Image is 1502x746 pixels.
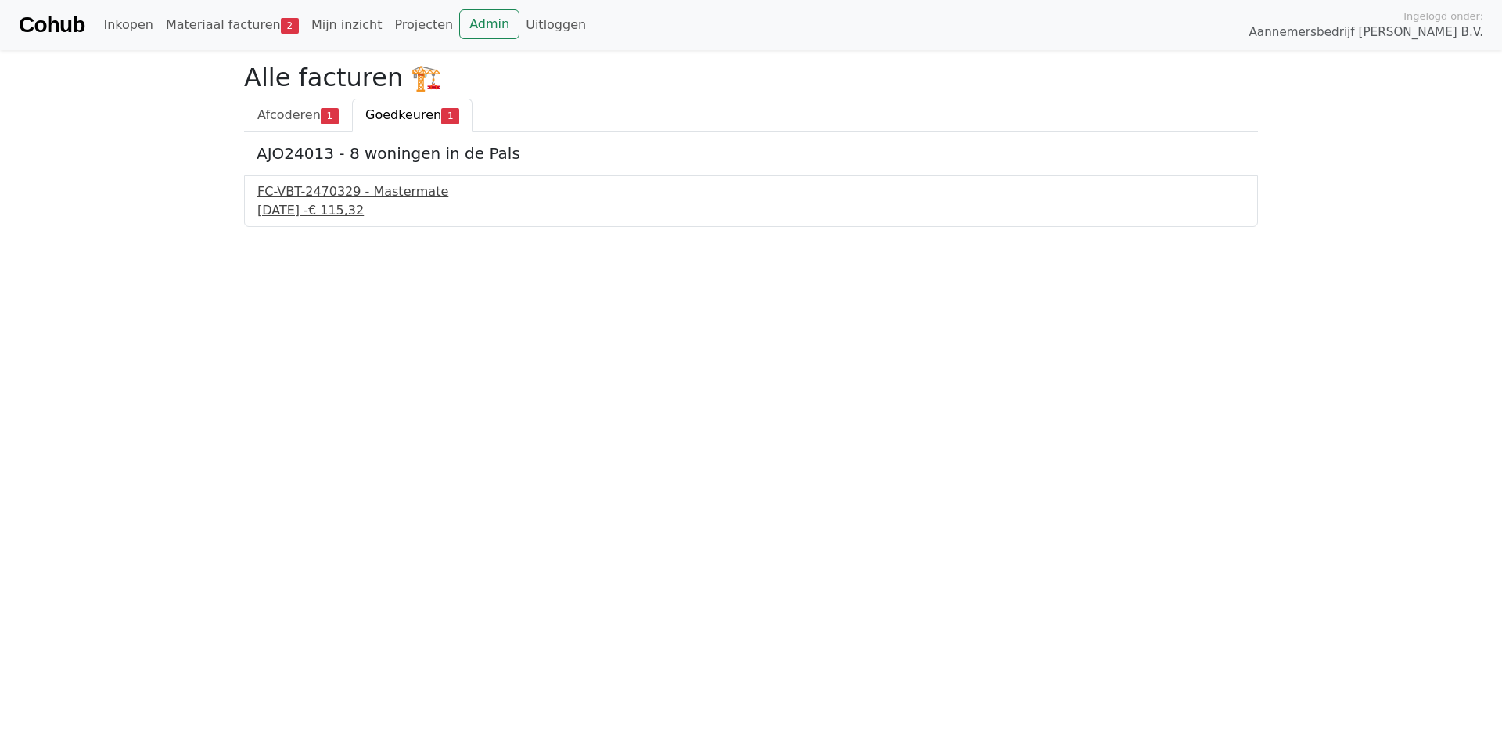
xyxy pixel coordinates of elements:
[257,107,321,122] span: Afcoderen
[281,18,299,34] span: 2
[244,63,1258,92] h2: Alle facturen 🏗️
[257,182,1245,201] div: FC-VBT-2470329 - Mastermate
[519,9,592,41] a: Uitloggen
[321,108,339,124] span: 1
[257,144,1245,163] h5: AJO24013 - 8 woningen in de Pals
[388,9,459,41] a: Projecten
[160,9,305,41] a: Materiaal facturen2
[459,9,519,39] a: Admin
[257,182,1245,220] a: FC-VBT-2470329 - Mastermate[DATE] -€ 115,32
[365,107,441,122] span: Goedkeuren
[257,201,1245,220] div: [DATE] -
[305,9,389,41] a: Mijn inzicht
[97,9,159,41] a: Inkopen
[1403,9,1483,23] span: Ingelogd onder:
[352,99,473,132] a: Goedkeuren1
[308,203,364,218] span: € 115,32
[1249,23,1483,41] span: Aannemersbedrijf [PERSON_NAME] B.V.
[244,99,352,132] a: Afcoderen1
[19,6,84,44] a: Cohub
[441,108,459,124] span: 1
